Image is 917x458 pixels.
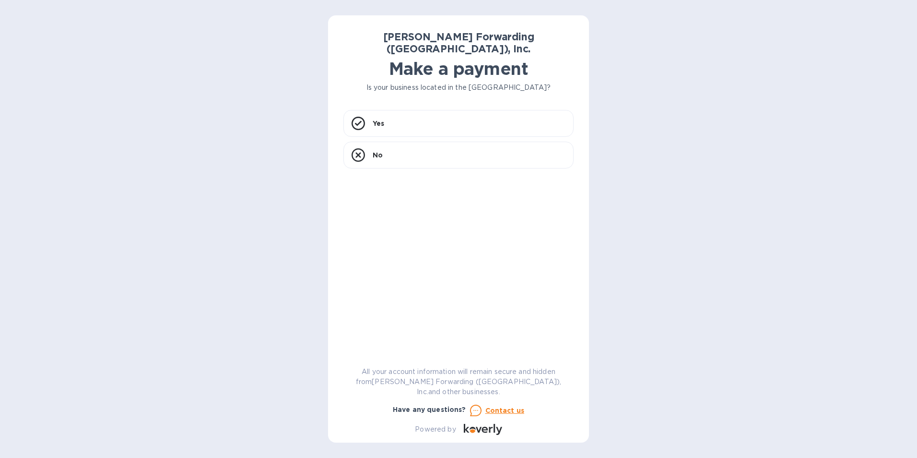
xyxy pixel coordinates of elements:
p: Yes [373,119,384,128]
b: Have any questions? [393,406,466,413]
p: No [373,150,383,160]
p: Is your business located in the [GEOGRAPHIC_DATA]? [343,83,574,93]
p: All your account information will remain secure and hidden from [PERSON_NAME] Forwarding ([GEOGRA... [343,367,574,397]
b: [PERSON_NAME] Forwarding ([GEOGRAPHIC_DATA]), Inc. [383,31,534,55]
u: Contact us [485,407,525,414]
h1: Make a payment [343,59,574,79]
p: Powered by [415,424,456,434]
